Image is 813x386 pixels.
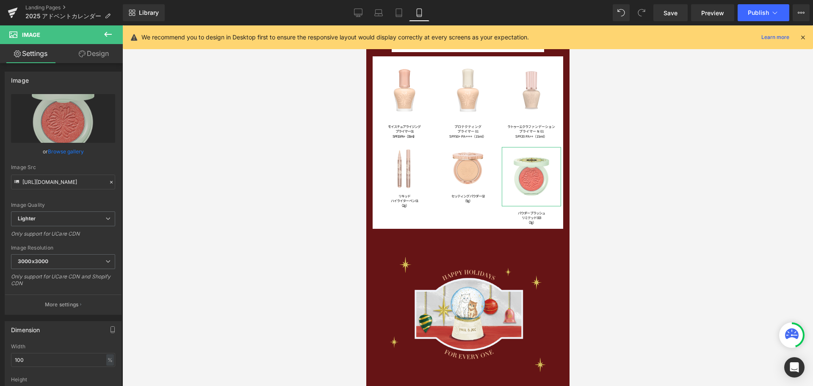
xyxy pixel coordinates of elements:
[11,147,115,156] div: or
[68,173,135,178] p: （9g）
[45,301,79,308] p: More settings
[88,99,115,103] span: プロテクティング
[48,144,84,159] a: Browse gallery
[4,168,72,173] p: リキッド
[25,4,123,11] a: Landing Pages
[11,353,115,367] input: auto
[18,215,36,222] b: Lighter
[11,344,115,350] div: Width
[11,273,115,292] div: Only support for UCare CDN and Shopify CDN
[613,4,630,21] button: Undo
[18,258,48,264] b: 3000x3000
[141,33,529,42] p: We recommend you to design in Desktop first to ensure the responsive layout would display correct...
[793,4,810,21] button: More
[68,168,135,173] p: セッティング パウダー 02
[4,173,72,178] p: ハイライター ペン 01
[409,4,429,21] a: Mobile
[153,103,177,108] span: プライマー N 01
[162,99,189,103] span: ファンデーション
[4,178,72,182] p: （2g）
[25,13,101,19] span: 2025 アドベントカレンダー
[11,72,29,84] div: Image
[83,108,120,113] span: SPF50+ PA++++（15ml）
[664,8,677,17] span: Save
[91,103,112,108] span: プライマー 01
[691,4,734,21] a: Preview
[139,9,159,17] span: Library
[149,108,181,113] span: SPF20 PA++（15ml）
[348,4,368,21] a: Desktop
[4,108,72,113] p: SPF15 PA+（30ml）
[131,185,199,190] p: パウダー ブラッシュ
[748,9,769,16] span: Publish
[758,32,793,42] a: Learn more
[11,202,115,208] div: Image Quality
[4,103,72,108] p: プライマー 01
[131,194,199,199] p: （3g）
[4,99,72,103] p: モイスチュアライジング
[131,190,199,194] p: リミテッド 003
[633,4,650,21] button: Redo
[63,44,124,63] a: Design
[22,31,40,38] span: Image
[123,4,165,21] a: New Library
[11,377,115,383] div: Height
[131,99,199,103] p: ラトゥーエクラ
[11,230,115,243] div: Only support for UCare CDN
[11,175,115,189] input: Link
[738,4,789,21] button: Publish
[11,322,40,333] div: Dimension
[5,294,121,314] button: More settings
[389,4,409,21] a: Tablet
[80,13,124,22] span: セット内容を見る
[106,354,114,366] div: %
[25,9,178,27] a: セット内容を見る
[11,164,115,170] div: Image Src
[784,357,805,378] div: Open Intercom Messenger
[701,8,724,17] span: Preview
[11,245,115,251] div: Image Resolution
[368,4,389,21] a: Laptop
